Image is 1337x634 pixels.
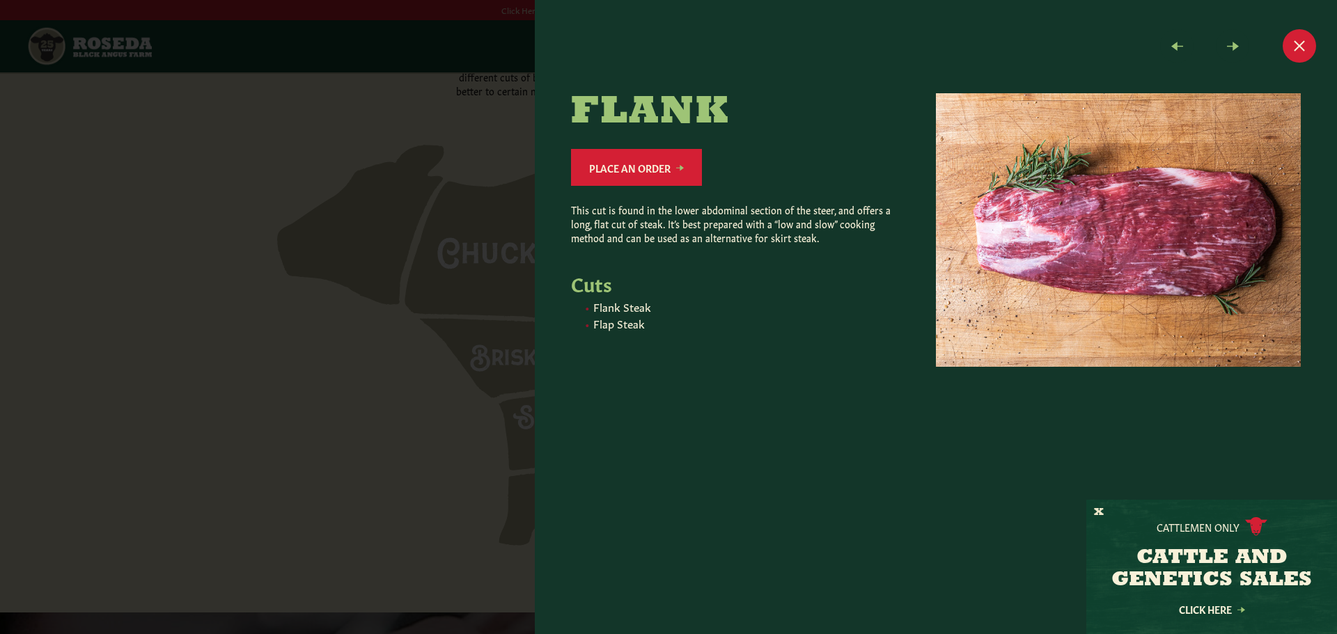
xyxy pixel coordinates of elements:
p: This cut is found in the lower abdominal section of the steer, and offers a long, flat cut of ste... [571,203,902,244]
li: Flap Steak [593,316,902,330]
a: Click Here [1149,605,1274,614]
img: cattle-icon.svg [1245,517,1267,536]
h3: CATTLE AND GENETICS SALES [1104,547,1320,592]
button: Close modal [1283,29,1316,63]
h5: Cuts [571,272,902,294]
button: X [1094,505,1104,520]
li: Flank Steak [593,299,902,313]
h2: Flank [571,93,902,132]
a: Place an Order [571,149,702,186]
p: Cattlemen Only [1157,520,1240,534]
